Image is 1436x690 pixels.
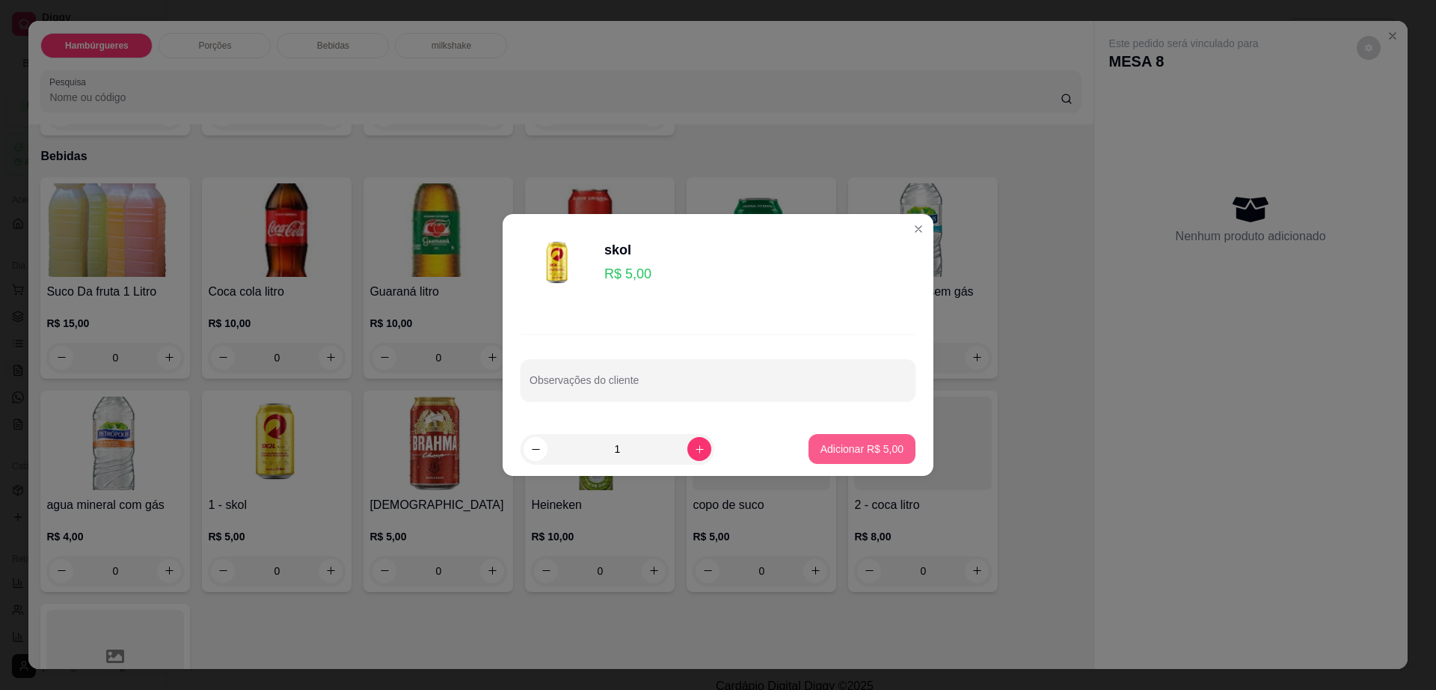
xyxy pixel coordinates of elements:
[808,434,915,464] button: Adicionar R$ 5,00
[524,437,547,461] button: decrease-product-quantity
[604,239,651,260] div: skol
[687,437,711,461] button: increase-product-quantity
[530,379,906,394] input: Observações do cliente
[604,263,651,284] p: R$ 5,00
[906,217,930,241] button: Close
[521,226,595,301] img: product-image
[820,442,903,457] p: Adicionar R$ 5,00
